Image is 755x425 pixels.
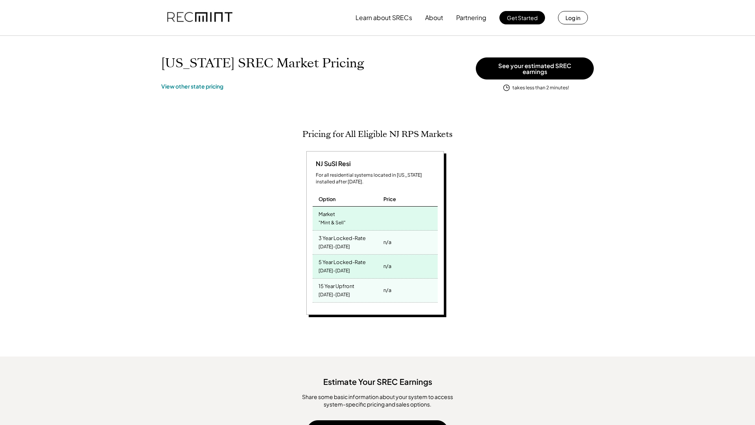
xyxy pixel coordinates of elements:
[355,10,412,26] button: Learn about SRECs
[319,290,350,300] div: [DATE]-[DATE]
[319,196,336,203] div: Option
[558,11,588,24] button: Log in
[302,129,453,139] h2: Pricing for All Eligible NJ RPS Markets
[291,393,464,408] div: ​Share some basic information about your system to access system-specific pricing and sales options.
[319,233,366,242] div: 3 Year Locked-Rate
[319,281,354,290] div: 15 Year Upfront
[383,196,396,203] div: Price
[476,57,594,79] button: See your estimated SREC earnings
[456,10,486,26] button: Partnering
[319,266,350,276] div: [DATE]-[DATE]
[499,11,545,24] button: Get Started
[383,261,391,272] div: n/a
[316,172,438,185] div: For all residential systems located in [US_STATE] installed after [DATE].
[383,285,391,296] div: n/a
[319,242,350,252] div: [DATE]-[DATE]
[8,372,747,387] div: Estimate Your SREC Earnings
[512,85,569,91] div: takes less than 2 minutes!
[161,55,364,71] h1: [US_STATE] SREC Market Pricing
[161,83,223,91] a: View other state pricing
[319,218,346,228] div: "Mint & Sell"
[383,237,391,248] div: n/a
[319,257,366,266] div: 5 Year Locked-Rate
[319,209,335,218] div: Market
[425,10,443,26] button: About
[167,4,232,31] img: recmint-logotype%403x.png
[313,159,351,168] div: NJ SuSI Resi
